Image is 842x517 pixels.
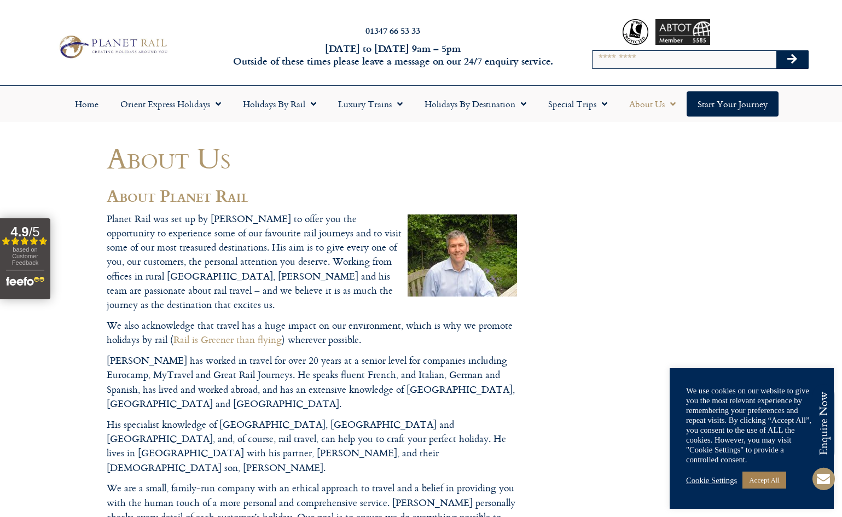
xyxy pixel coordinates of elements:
[227,42,559,68] h6: [DATE] to [DATE] 9am – 5pm Outside of these times please leave a message on our 24/7 enquiry serv...
[742,472,786,489] a: Accept All
[55,33,170,61] img: Planet Rail Train Holidays Logo
[776,51,808,68] button: Search
[686,386,817,464] div: We use cookies on our website to give you the most relevant experience by remembering your prefer...
[327,91,414,117] a: Luxury Trains
[64,91,109,117] a: Home
[687,91,779,117] a: Start your Journey
[686,475,737,485] a: Cookie Settings
[365,24,420,37] a: 01347 66 53 33
[5,91,837,117] nav: Menu
[414,91,537,117] a: Holidays by Destination
[109,91,232,117] a: Orient Express Holidays
[618,91,687,117] a: About Us
[232,91,327,117] a: Holidays by Rail
[537,91,618,117] a: Special Trips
